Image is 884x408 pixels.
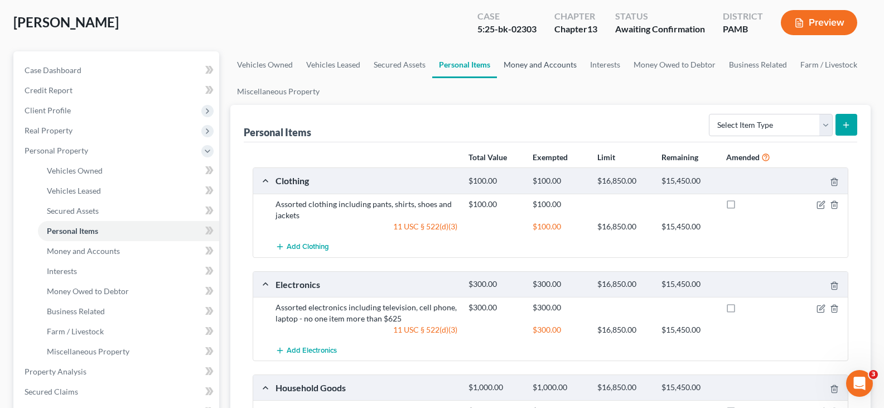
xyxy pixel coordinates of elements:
[592,221,656,232] div: $16,850.00
[656,176,720,186] div: $15,450.00
[38,181,219,201] a: Vehicles Leased
[270,221,463,232] div: 11 USC § 522(d)(3)
[270,279,463,290] div: Electronics
[723,10,763,23] div: District
[300,51,367,78] a: Vehicles Leased
[38,241,219,261] a: Money and Accounts
[527,302,591,313] div: $300.00
[661,152,698,162] strong: Remaining
[16,382,219,402] a: Secured Claims
[47,206,99,215] span: Secured Assets
[597,152,615,162] strong: Limit
[533,152,568,162] strong: Exempted
[25,387,78,396] span: Secured Claims
[38,342,219,362] a: Miscellaneous Property
[527,279,591,290] div: $300.00
[587,23,597,34] span: 13
[627,51,722,78] a: Money Owed to Debtor
[477,23,537,36] div: 5:25-bk-02303
[463,382,527,393] div: $1,000.00
[38,221,219,241] a: Personal Items
[230,78,326,105] a: Miscellaneous Property
[25,367,86,376] span: Property Analysis
[527,221,591,232] div: $100.00
[554,23,597,36] div: Chapter
[592,324,656,335] div: $16,850.00
[25,85,73,95] span: Credit Report
[656,221,720,232] div: $15,450.00
[726,152,760,162] strong: Amended
[25,65,81,75] span: Case Dashboard
[592,279,656,290] div: $16,850.00
[722,51,794,78] a: Business Related
[656,279,720,290] div: $15,450.00
[781,10,857,35] button: Preview
[656,324,720,335] div: $15,450.00
[287,346,337,355] span: Add Electronics
[270,324,463,335] div: 11 USC § 522(d)(3)
[846,370,873,397] iframe: Intercom live chat
[230,51,300,78] a: Vehicles Owned
[276,340,337,361] button: Add Electronics
[270,382,463,393] div: Household Goods
[38,281,219,301] a: Money Owed to Debtor
[723,23,763,36] div: PAMB
[270,199,463,221] div: Assorted clothing including pants, shirts, shoes and jackets
[38,161,219,181] a: Vehicles Owned
[16,362,219,382] a: Property Analysis
[527,324,591,335] div: $300.00
[869,370,878,379] span: 3
[270,175,463,186] div: Clothing
[468,152,507,162] strong: Total Value
[47,327,104,336] span: Farm / Livestock
[432,51,497,78] a: Personal Items
[287,243,329,252] span: Add Clothing
[477,10,537,23] div: Case
[592,176,656,186] div: $16,850.00
[615,10,705,23] div: Status
[47,226,98,236] span: Personal Items
[583,51,627,78] a: Interests
[463,279,527,290] div: $300.00
[38,321,219,342] a: Farm / Livestock
[47,166,103,175] span: Vehicles Owned
[47,286,129,296] span: Money Owed to Debtor
[16,60,219,80] a: Case Dashboard
[47,266,77,276] span: Interests
[47,347,129,356] span: Miscellaneous Property
[527,176,591,186] div: $100.00
[25,105,71,115] span: Client Profile
[592,382,656,393] div: $16,850.00
[463,302,527,313] div: $300.00
[656,382,720,393] div: $15,450.00
[463,199,527,210] div: $100.00
[47,186,101,195] span: Vehicles Leased
[270,302,463,324] div: Assorted electronics including television, cell phone, laptop - no one item more than $625
[615,23,705,36] div: Awaiting Confirmation
[367,51,432,78] a: Secured Assets
[527,382,591,393] div: $1,000.00
[47,246,120,256] span: Money and Accounts
[276,237,329,257] button: Add Clothing
[244,126,311,139] div: Personal Items
[38,301,219,321] a: Business Related
[463,176,527,186] div: $100.00
[47,306,105,316] span: Business Related
[38,261,219,281] a: Interests
[497,51,583,78] a: Money and Accounts
[38,201,219,221] a: Secured Assets
[25,146,88,155] span: Personal Property
[794,51,864,78] a: Farm / Livestock
[13,14,119,30] span: [PERSON_NAME]
[16,80,219,100] a: Credit Report
[527,199,591,210] div: $100.00
[25,126,73,135] span: Real Property
[554,10,597,23] div: Chapter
